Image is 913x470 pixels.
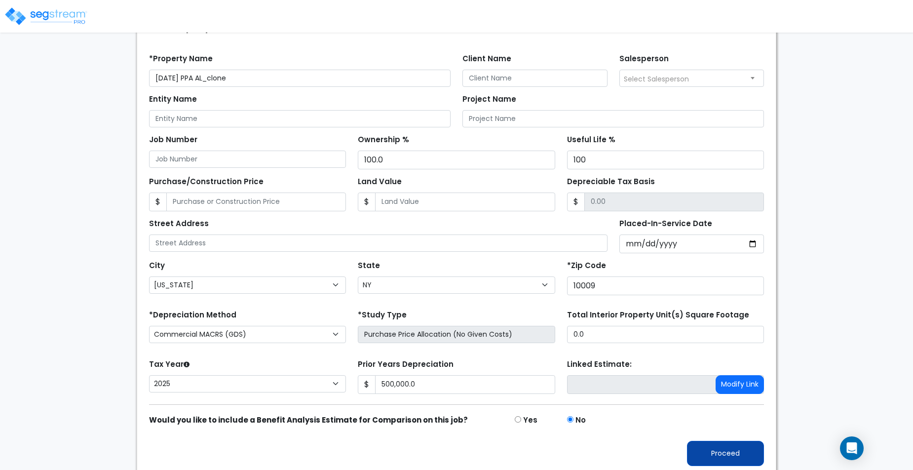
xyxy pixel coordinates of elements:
input: Street Address [149,235,608,252]
label: Ownership % [358,134,409,146]
span: $ [358,375,376,394]
label: Prior Years Depreciation [358,359,454,370]
label: No [575,415,586,426]
label: City [149,260,165,272]
div: Open Intercom Messenger [840,436,864,460]
input: Job Number [149,151,346,168]
strong: Would you like to include a Benefit Analysis Estimate for Comparison on this job? [149,415,468,425]
input: Useful Life % [567,151,764,169]
label: Linked Estimate: [567,359,632,370]
label: *Zip Code [567,260,606,272]
label: Entity Name [149,94,197,105]
span: $ [149,193,167,211]
label: Street Address [149,218,209,230]
input: Property Name [149,70,451,87]
input: Ownership % [358,151,555,169]
label: *Property Name [149,53,213,65]
input: Zip Code [567,276,764,295]
span: Select Salesperson [624,74,689,84]
span: $ [358,193,376,211]
button: Modify Link [716,375,764,394]
label: Job Number [149,134,197,146]
input: Project Name [462,110,764,127]
label: Total Interior Property Unit(s) Square Footage [567,310,749,321]
label: Purchase/Construction Price [149,176,264,188]
label: *Depreciation Method [149,310,236,321]
input: Purchase or Construction Price [166,193,346,211]
label: Salesperson [619,53,669,65]
label: Project Name [462,94,516,105]
label: Client Name [462,53,511,65]
input: Client Name [462,70,608,87]
label: Land Value [358,176,402,188]
img: logo_pro_r.png [4,6,88,26]
input: Land Value [375,193,555,211]
label: Depreciable Tax Basis [567,176,655,188]
span: $ [567,193,585,211]
input: 0.00 [375,375,555,394]
label: Tax Year [149,359,190,370]
label: *Study Type [358,310,407,321]
input: Entity Name [149,110,451,127]
label: State [358,260,380,272]
label: Placed-In-Service Date [619,218,712,230]
label: Useful Life % [567,134,615,146]
input: 0.00 [584,193,764,211]
label: Yes [523,415,537,426]
button: Proceed [687,441,764,466]
input: total square foot [567,326,764,343]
